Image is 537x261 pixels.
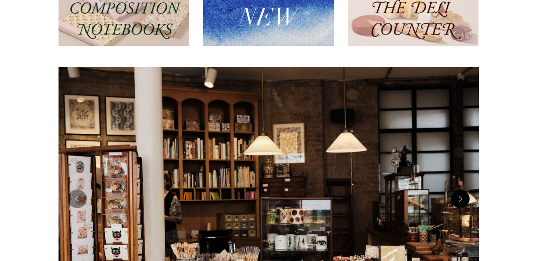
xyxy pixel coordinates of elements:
button: Next [451,189,470,208]
button: Previous [68,189,87,208]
